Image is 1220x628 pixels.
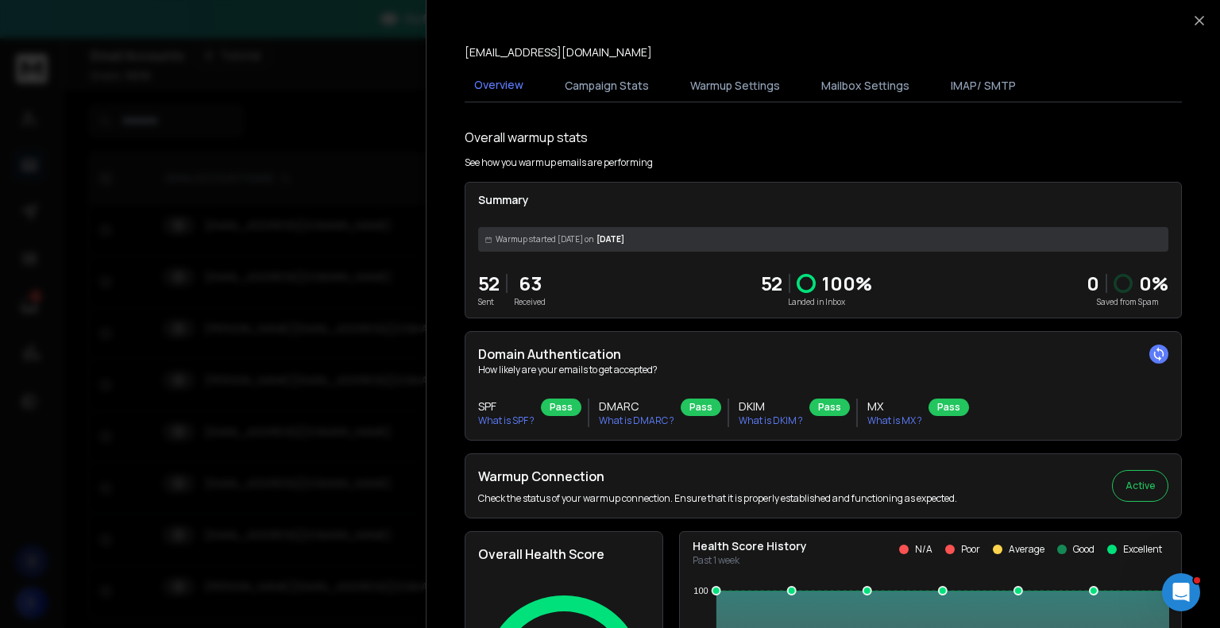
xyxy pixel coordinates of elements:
p: What is DMARC ? [599,414,674,427]
h2: Warmup Connection [478,467,957,486]
p: 52 [478,271,500,296]
button: Mailbox Settings [812,68,919,103]
p: What is MX ? [867,414,922,427]
div: Pass [681,399,721,416]
p: Health Score History [693,538,807,554]
h3: DMARC [599,399,674,414]
iframe: Intercom live chat [1162,573,1200,611]
p: Past 1 week [693,554,807,567]
p: N/A [915,543,932,556]
tspan: 100 [693,586,708,595]
div: Pass [929,399,969,416]
p: Saved from Spam [1087,296,1168,308]
button: Overview [465,67,533,104]
p: 0 % [1139,271,1168,296]
h3: DKIM [739,399,803,414]
p: Poor [961,543,980,556]
p: Average [1009,543,1044,556]
button: IMAP/ SMTP [941,68,1025,103]
p: 63 [514,271,546,296]
span: Warmup started [DATE] on [496,233,593,245]
button: Campaign Stats [555,68,658,103]
div: Pass [809,399,850,416]
h2: Overall Health Score [478,545,650,564]
button: Warmup Settings [681,68,790,103]
p: How likely are your emails to get accepted? [478,364,1168,376]
p: What is SPF ? [478,414,535,427]
strong: 0 [1087,270,1099,296]
h1: Overall warmup stats [465,128,588,147]
p: Landed in Inbox [761,296,872,308]
div: Pass [541,399,581,416]
p: See how you warmup emails are performing [465,156,653,169]
h3: SPF [478,399,535,414]
p: Excellent [1123,543,1162,556]
p: What is DKIM ? [739,414,803,427]
div: [DATE] [478,227,1168,252]
p: Sent [478,296,500,308]
p: Received [514,296,546,308]
button: Active [1112,470,1168,502]
p: 100 % [822,271,872,296]
h2: Domain Authentication [478,345,1168,364]
p: 52 [761,271,782,296]
p: [EMAIL_ADDRESS][DOMAIN_NAME] [465,44,652,60]
h3: MX [867,399,922,414]
p: Good [1073,543,1095,556]
p: Check the status of your warmup connection. Ensure that it is properly established and functionin... [478,492,957,505]
p: Summary [478,192,1168,208]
